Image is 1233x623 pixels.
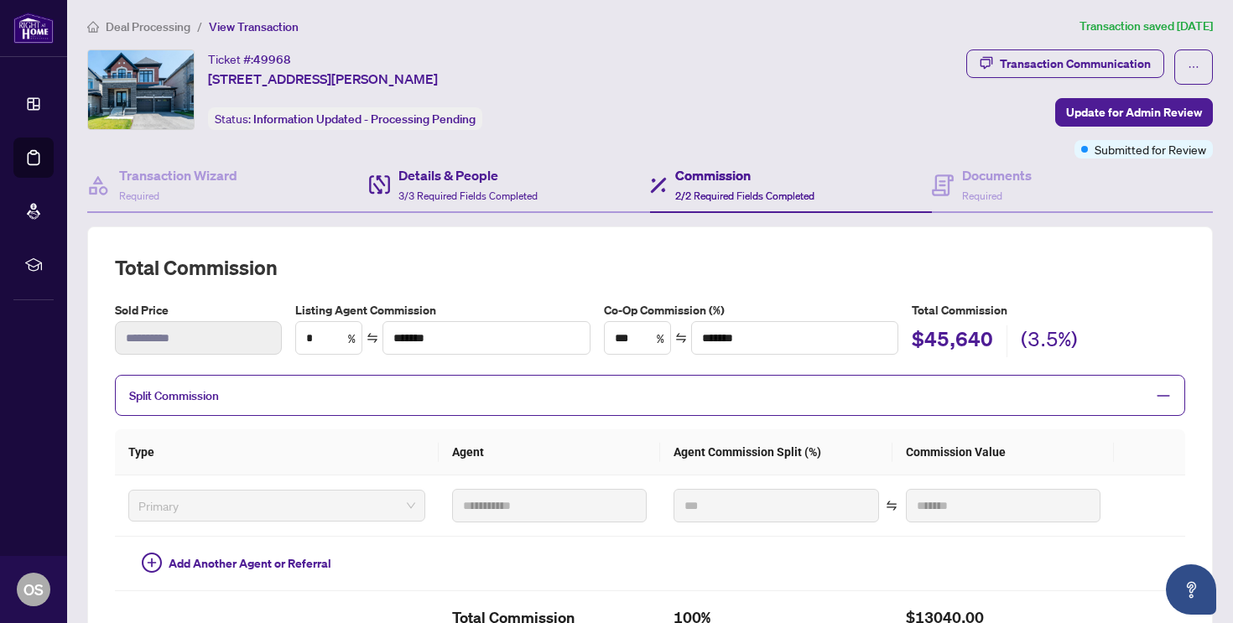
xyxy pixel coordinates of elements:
[197,17,202,36] li: /
[1021,325,1078,357] h2: (3.5%)
[1156,388,1171,403] span: minus
[675,189,814,202] span: 2/2 Required Fields Completed
[367,332,378,344] span: swap
[13,13,54,44] img: logo
[119,165,237,185] h4: Transaction Wizard
[119,189,159,202] span: Required
[169,554,331,573] span: Add Another Agent or Referral
[675,332,687,344] span: swap
[295,301,590,319] label: Listing Agent Commission
[138,493,415,518] span: Primary
[604,301,899,319] label: Co-Op Commission (%)
[1055,98,1213,127] button: Update for Admin Review
[1080,17,1213,36] article: Transaction saved [DATE]
[115,254,1185,281] h2: Total Commission
[1000,50,1151,77] div: Transaction Communication
[660,429,892,475] th: Agent Commission Split (%)
[129,388,219,403] span: Split Commission
[1166,564,1216,615] button: Open asap
[892,429,1114,475] th: Commission Value
[1066,99,1202,126] span: Update for Admin Review
[142,553,162,573] span: plus-circle
[886,500,897,511] span: swap
[675,165,814,185] h4: Commission
[398,189,538,202] span: 3/3 Required Fields Completed
[115,375,1185,416] div: Split Commission
[439,429,660,475] th: Agent
[962,165,1032,185] h4: Documents
[253,112,476,127] span: Information Updated - Processing Pending
[208,107,482,130] div: Status:
[398,165,538,185] h4: Details & People
[128,550,345,577] button: Add Another Agent or Referral
[23,578,44,601] span: OS
[88,50,194,129] img: IMG-N12282343_1.jpg
[1095,140,1206,158] span: Submitted for Review
[253,52,291,67] span: 49968
[209,19,299,34] span: View Transaction
[962,189,1002,202] span: Required
[106,19,190,34] span: Deal Processing
[208,49,291,69] div: Ticket #:
[966,49,1164,78] button: Transaction Communication
[1188,61,1199,73] span: ellipsis
[912,301,1185,319] h5: Total Commission
[115,301,282,319] label: Sold Price
[912,325,993,357] h2: $45,640
[115,429,439,475] th: Type
[208,69,438,89] span: [STREET_ADDRESS][PERSON_NAME]
[87,21,99,33] span: home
